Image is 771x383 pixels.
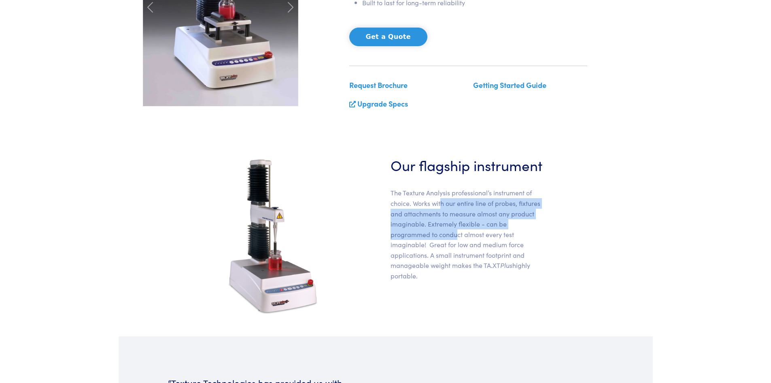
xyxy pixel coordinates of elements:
a: Request Brochure [349,80,408,90]
a: Getting Started Guide [473,80,546,90]
img: ta-xt-plus-cutout.jpg [225,155,321,317]
h3: Our flagship instrument [391,155,546,175]
span: Plus [500,261,512,270]
a: Upgrade Specs [357,98,408,109]
p: The Texture Analysis professional’s instrument of choice. Works with our entire line of probes, f... [391,188,546,281]
button: Get a Quote [349,28,427,46]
